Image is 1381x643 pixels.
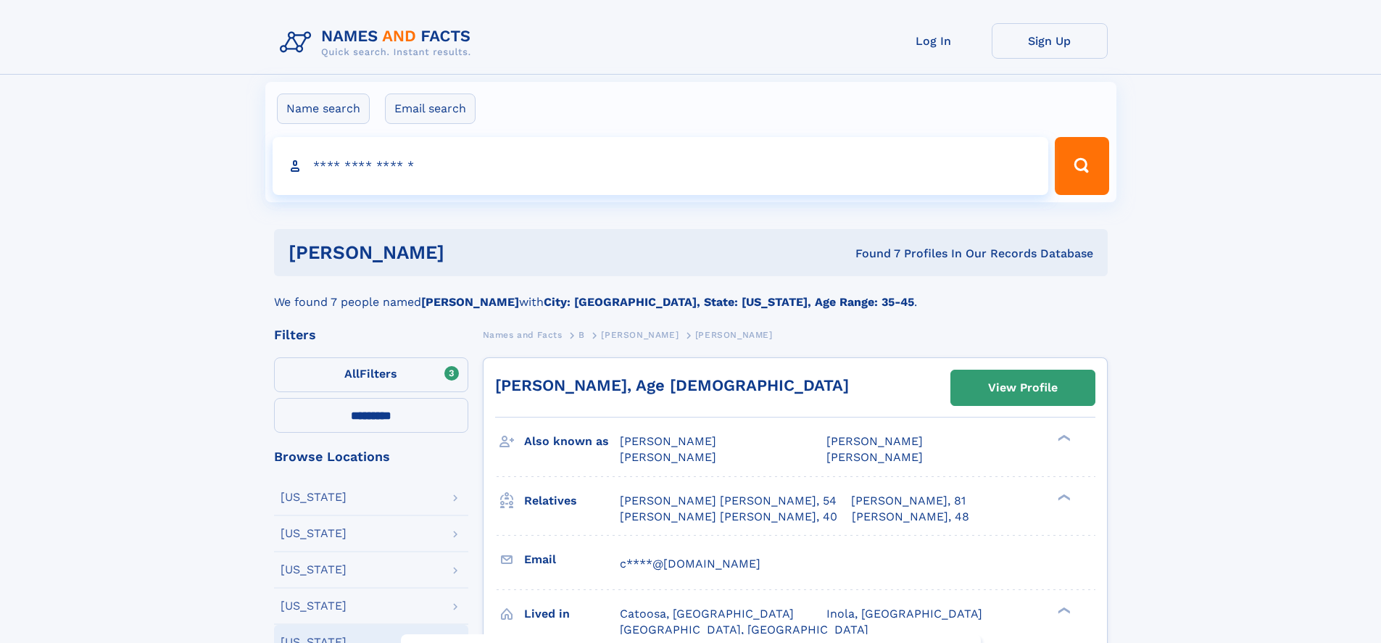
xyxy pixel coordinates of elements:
[851,493,966,509] a: [PERSON_NAME], 81
[826,434,923,448] span: [PERSON_NAME]
[281,564,347,576] div: [US_STATE]
[421,295,519,309] b: [PERSON_NAME]
[620,607,794,621] span: Catoosa, [GEOGRAPHIC_DATA]
[620,509,837,525] a: [PERSON_NAME] [PERSON_NAME], 40
[578,325,585,344] a: B
[524,429,620,454] h3: Also known as
[620,623,868,636] span: [GEOGRAPHIC_DATA], [GEOGRAPHIC_DATA]
[281,528,347,539] div: [US_STATE]
[274,450,468,463] div: Browse Locations
[274,357,468,392] label: Filters
[544,295,914,309] b: City: [GEOGRAPHIC_DATA], State: [US_STATE], Age Range: 35-45
[620,450,716,464] span: [PERSON_NAME]
[695,330,773,340] span: [PERSON_NAME]
[483,325,563,344] a: Names and Facts
[273,137,1049,195] input: search input
[274,328,468,341] div: Filters
[876,23,992,59] a: Log In
[289,244,650,262] h1: [PERSON_NAME]
[1054,433,1071,443] div: ❯
[620,434,716,448] span: [PERSON_NAME]
[524,489,620,513] h3: Relatives
[826,607,982,621] span: Inola, [GEOGRAPHIC_DATA]
[274,23,483,62] img: Logo Names and Facts
[1055,137,1108,195] button: Search Button
[274,276,1108,311] div: We found 7 people named with .
[578,330,585,340] span: B
[1054,492,1071,502] div: ❯
[951,370,1095,405] a: View Profile
[601,330,679,340] span: [PERSON_NAME]
[495,376,849,394] a: [PERSON_NAME], Age [DEMOGRAPHIC_DATA]
[281,491,347,503] div: [US_STATE]
[650,246,1093,262] div: Found 7 Profiles In Our Records Database
[281,600,347,612] div: [US_STATE]
[852,509,969,525] a: [PERSON_NAME], 48
[992,23,1108,59] a: Sign Up
[385,94,476,124] label: Email search
[277,94,370,124] label: Name search
[1054,605,1071,615] div: ❯
[620,493,837,509] a: [PERSON_NAME] [PERSON_NAME], 54
[524,547,620,572] h3: Email
[826,450,923,464] span: [PERSON_NAME]
[344,367,360,381] span: All
[988,371,1058,405] div: View Profile
[601,325,679,344] a: [PERSON_NAME]
[524,602,620,626] h3: Lived in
